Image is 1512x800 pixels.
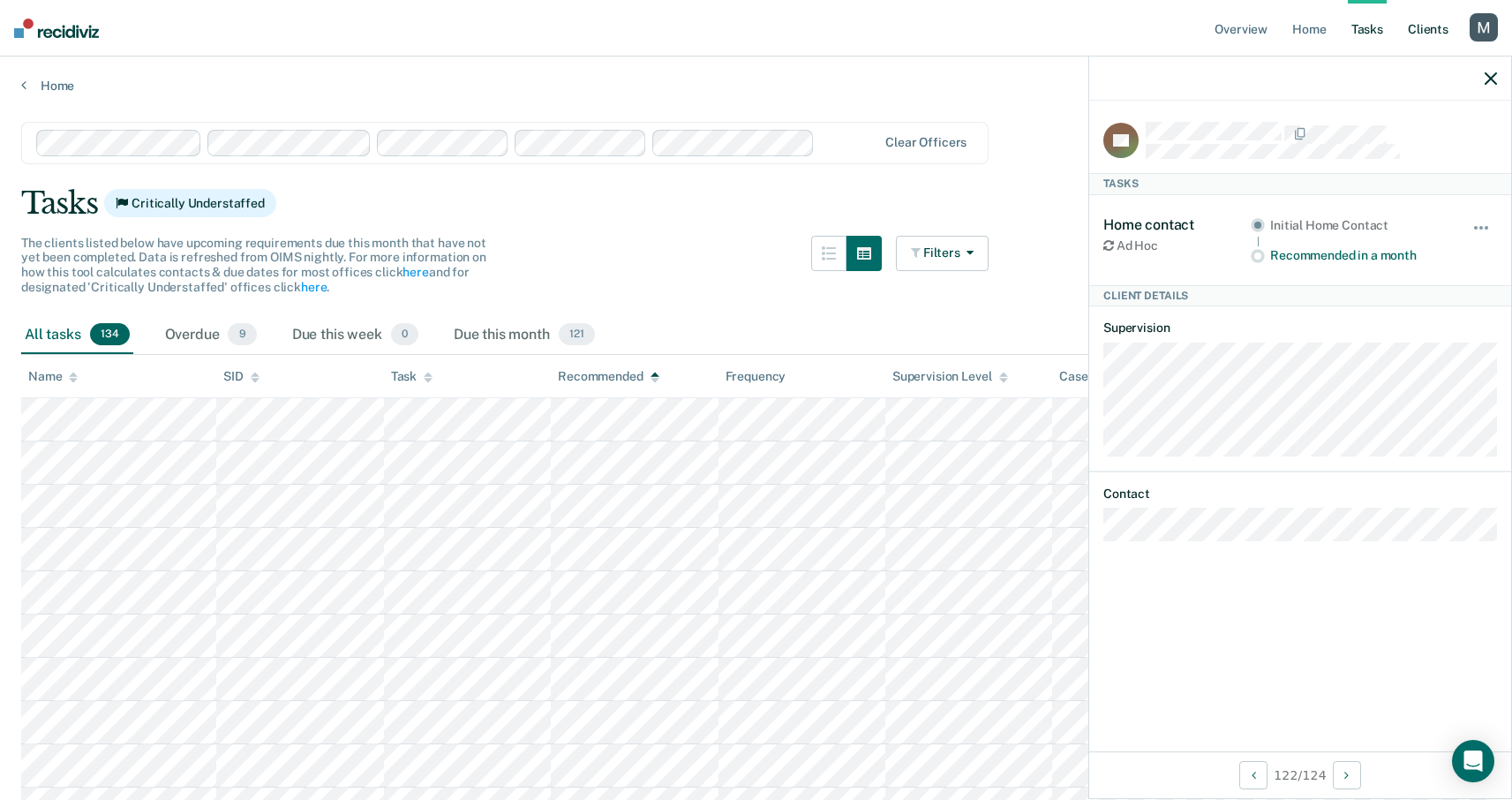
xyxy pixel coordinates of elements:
[391,323,418,346] span: 0
[1089,751,1511,798] div: 122 / 124
[228,323,256,346] span: 9
[301,280,327,294] a: here
[892,369,1008,384] div: Supervision Level
[896,236,989,271] button: Filters
[90,323,130,346] span: 134
[885,135,967,150] div: Clear officers
[28,369,78,384] div: Name
[14,19,99,38] img: Recidiviz
[559,323,595,346] span: 121
[21,185,1491,222] div: Tasks
[1452,740,1494,782] div: Open Intercom Messenger
[21,236,486,294] span: The clients listed below have upcoming requirements due this month that have not yet been complet...
[450,316,598,355] div: Due this month
[402,265,428,279] a: here
[289,316,422,355] div: Due this week
[223,369,260,384] div: SID
[1239,761,1268,789] button: Previous Client
[726,369,786,384] div: Frequency
[1270,218,1448,233] div: Initial Home Contact
[1103,321,1497,336] dt: Supervision
[1103,238,1251,253] div: Ad Hoc
[1270,248,1448,263] div: Recommended in a month
[21,316,133,355] div: All tasks
[1059,369,1133,384] div: Case Type
[104,189,276,217] span: Critically Understaffed
[1089,285,1511,306] div: Client Details
[391,369,433,384] div: Task
[162,316,260,355] div: Overdue
[1103,216,1251,233] div: Home contact
[1333,761,1361,789] button: Next Client
[1103,487,1497,502] dt: Contact
[558,369,658,384] div: Recommended
[21,78,1491,94] a: Home
[1089,173,1511,194] div: Tasks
